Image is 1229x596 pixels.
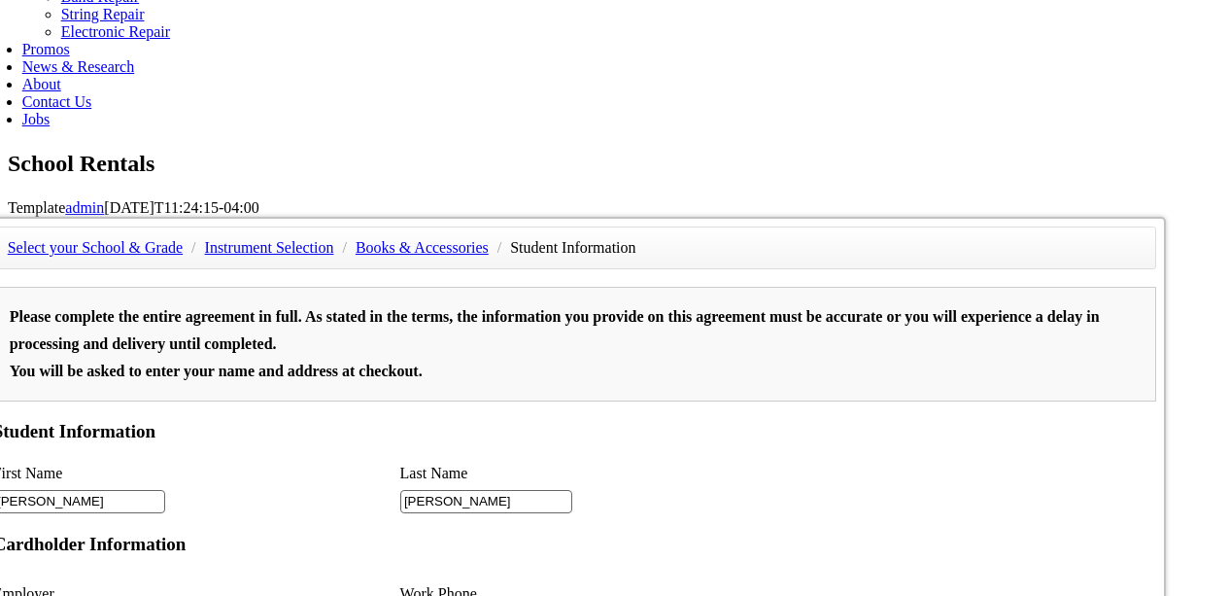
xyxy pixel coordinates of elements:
select: Zoom [554,5,692,25]
span: / [187,239,200,256]
a: Jobs [22,111,50,127]
a: Contact Us [22,93,92,110]
a: String Repair [61,6,145,22]
a: Electronic Repair [61,23,170,40]
input: Page [161,4,214,25]
span: of 2 [214,5,243,26]
span: Template [8,199,65,216]
a: Select your School & Grade [8,239,183,256]
a: Books & Accessories [356,239,489,256]
a: News & Research [22,58,135,75]
span: / [493,239,506,256]
a: admin [65,199,104,216]
a: Instrument Selection [205,239,334,256]
span: [DATE]T11:24:15-04:00 [104,199,258,216]
li: Student Information [510,234,635,262]
span: / [337,239,351,256]
a: Promos [22,41,70,57]
li: Last Name [400,460,807,487]
a: About [22,76,61,92]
